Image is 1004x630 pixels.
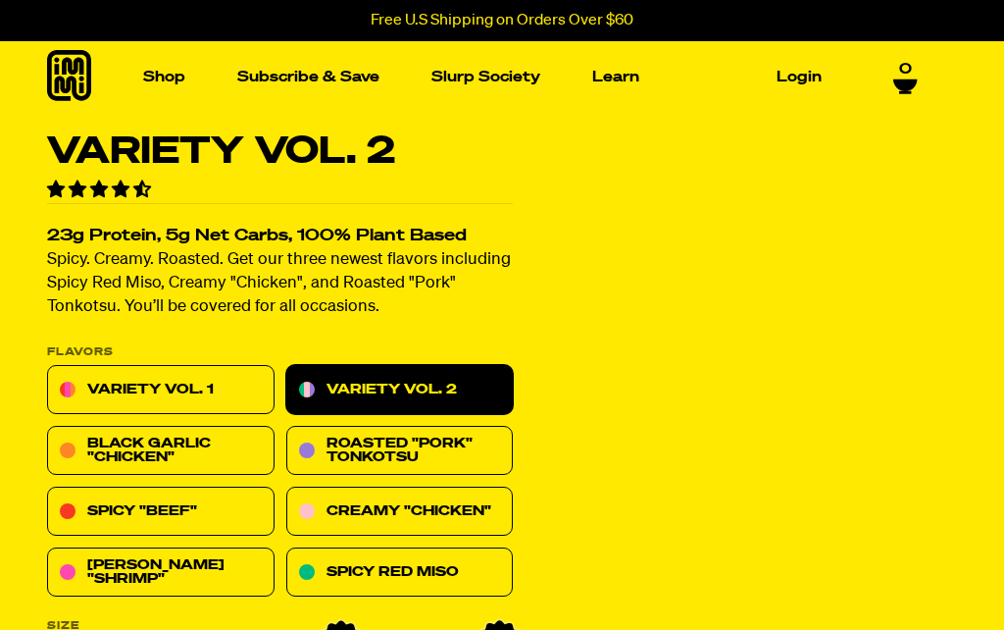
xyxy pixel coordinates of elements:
[424,62,548,92] a: Slurp Society
[229,62,387,92] a: Subscribe & Save
[286,366,514,415] a: Variety Vol. 2
[893,61,918,94] a: 0
[47,549,275,598] a: [PERSON_NAME] "Shrimp"
[899,61,912,79] span: 0
[47,366,275,415] a: Variety Vol. 1
[286,549,514,598] a: Spicy Red Miso
[47,488,275,537] a: Spicy "Beef"
[371,12,633,29] p: Free U.S Shipping on Orders Over $60
[47,427,275,476] a: Black Garlic "Chicken"
[769,62,829,92] a: Login
[47,347,513,358] p: Flavors
[47,133,513,171] h1: Variety Vol. 2
[135,62,193,92] a: Shop
[584,62,647,92] a: Learn
[135,41,829,113] nav: Main navigation
[47,229,513,245] h2: 23g Protein, 5g Net Carbs, 100% Plant Based
[47,182,155,199] span: 4.70 stars
[47,249,513,320] p: Spicy. Creamy. Roasted. Get our three newest flavors including Spicy Red Miso, Creamy "Chicken", ...
[286,427,514,476] a: Roasted "Pork" Tonkotsu
[286,488,514,537] a: Creamy "Chicken"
